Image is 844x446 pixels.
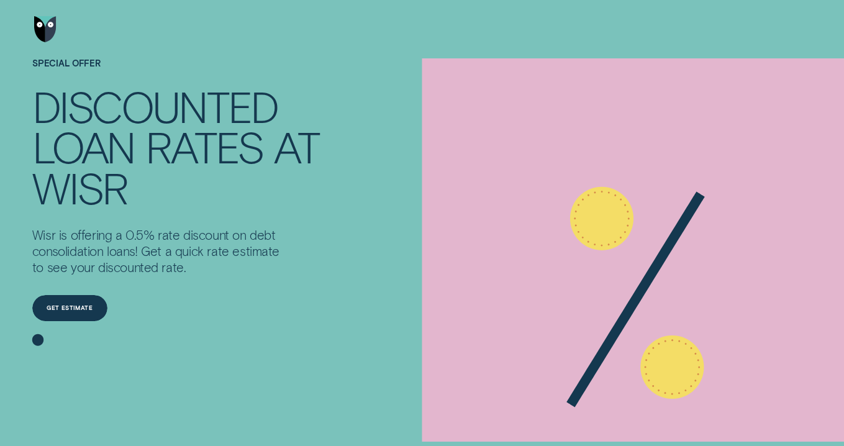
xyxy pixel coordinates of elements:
img: Wisr [34,16,56,42]
div: Wisr [32,167,127,208]
h4: Discounted loan rates at Wisr [32,86,319,208]
div: loan [32,126,135,167]
div: Discounted [32,86,278,127]
div: rates [145,126,263,167]
a: Get estimate [32,295,107,321]
div: at [274,126,319,167]
h1: SPECIAL OFFER [32,58,319,85]
p: Wisr is offering a 0.5% rate discount on debt consolidation loans! Get a quick rate estimate to s... [32,227,286,275]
